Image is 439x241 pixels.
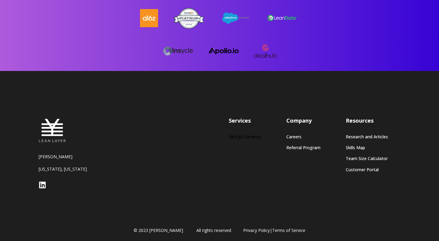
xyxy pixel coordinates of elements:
p: [US_STATE], [US_STATE] [39,166,114,172]
a: Research and Articles [346,134,388,139]
a: Privacy Policy [243,227,270,233]
img: Lean Layer [39,117,66,144]
h3: Resources [346,117,388,124]
img: a16z [140,9,158,27]
a: Team Size Calculator [346,156,388,161]
img: dealhub-logo [253,39,277,63]
a: RevOps Services [229,134,261,139]
img: leandata-logo [268,14,298,22]
a: Customer Portal [346,167,388,172]
a: Terms of Service [272,227,305,233]
a: Referral Program [286,145,320,150]
img: HubSpot-Platinum-Partner-Badge copy [174,7,204,29]
h3: Services [229,117,261,124]
a: Skills Map [346,145,388,150]
span: All rights reserved [196,227,231,233]
span: © 2023 [PERSON_NAME] [134,227,183,233]
img: apollo logo [208,47,239,55]
h3: Company [286,117,320,124]
span: | [243,227,305,233]
a: Careers [286,134,320,139]
p: [PERSON_NAME] [39,154,114,159]
img: Insycle [163,45,193,57]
